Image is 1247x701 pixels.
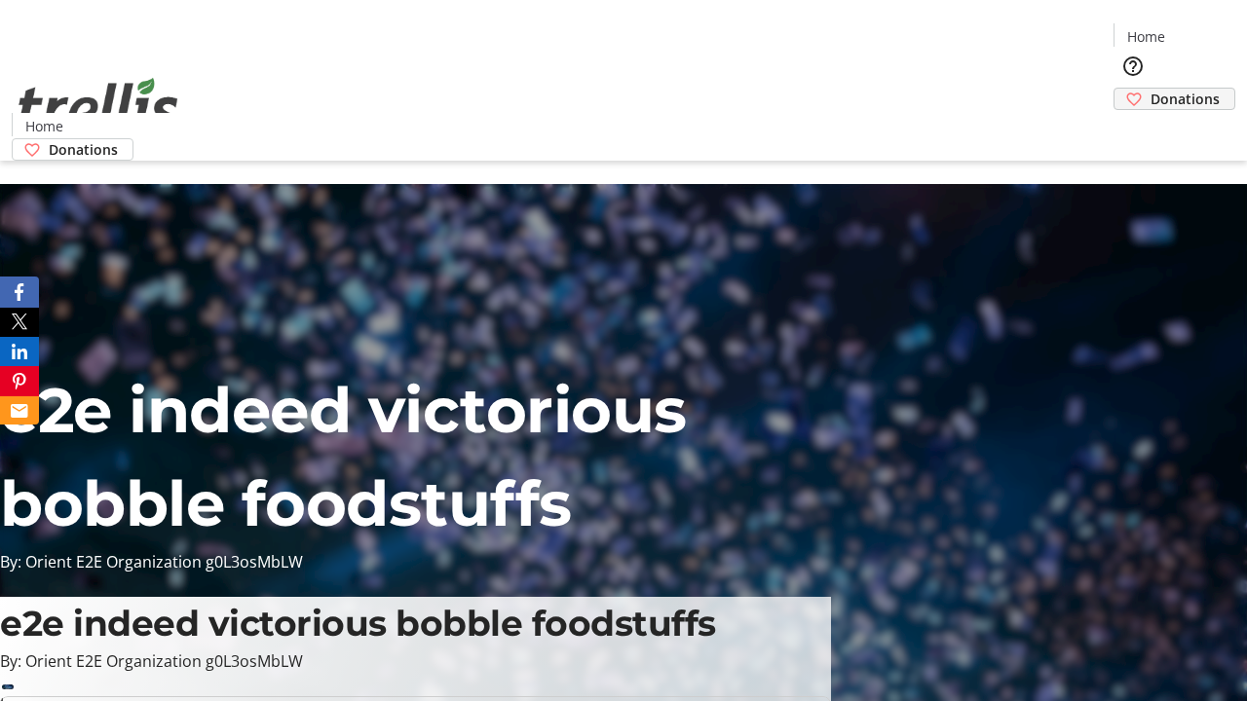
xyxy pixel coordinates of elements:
span: Home [1127,26,1165,47]
a: Home [1115,26,1177,47]
a: Donations [1114,88,1235,110]
span: Home [25,116,63,136]
span: Donations [49,139,118,160]
button: Help [1114,47,1153,86]
button: Cart [1114,110,1153,149]
span: Donations [1151,89,1220,109]
a: Donations [12,138,133,161]
img: Orient E2E Organization g0L3osMbLW's Logo [12,56,185,154]
a: Home [13,116,75,136]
